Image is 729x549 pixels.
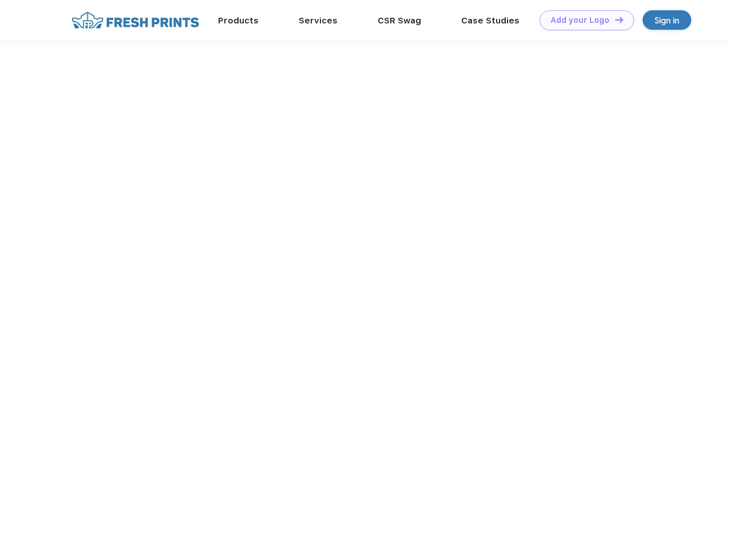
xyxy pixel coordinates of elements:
a: Sign in [643,10,691,30]
div: Add your Logo [550,15,609,25]
img: fo%20logo%202.webp [68,10,203,30]
a: Products [218,15,259,26]
div: Sign in [655,14,679,27]
img: DT [615,17,623,23]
